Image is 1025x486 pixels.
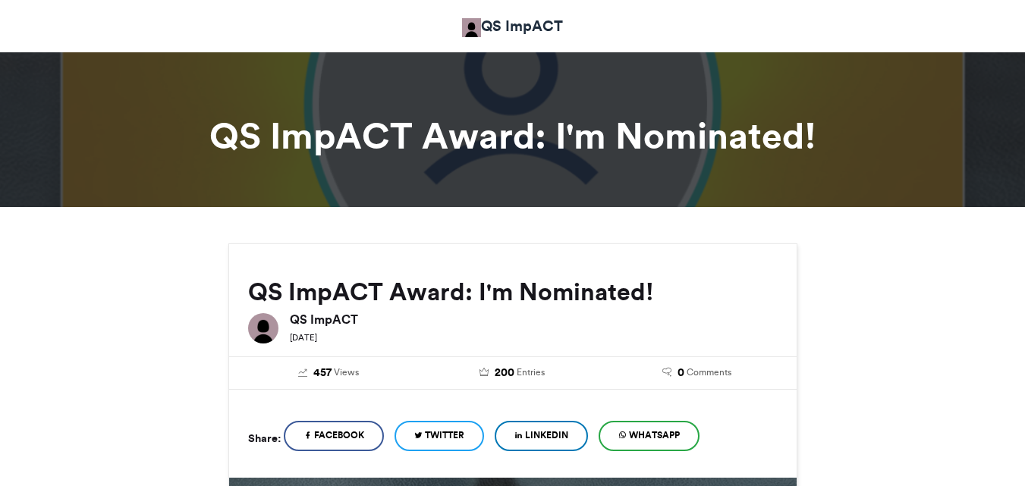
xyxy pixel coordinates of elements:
h2: QS ImpACT Award: I'm Nominated! [248,278,778,306]
a: 457 Views [248,365,410,381]
span: 0 [678,365,684,381]
a: Twitter [395,421,484,451]
span: WhatsApp [629,428,680,442]
span: Views [334,365,359,379]
span: 200 [495,365,514,381]
a: 0 Comments [616,365,778,381]
span: Entries [517,365,545,379]
a: Facebook [284,421,384,451]
a: QS ImpACT [462,15,563,37]
a: 200 Entries [432,365,593,381]
a: LinkedIn [495,421,588,451]
span: LinkedIn [525,428,568,442]
h6: QS ImpACT [290,313,778,325]
h5: Share: [248,428,281,448]
span: Comments [687,365,731,379]
span: Twitter [425,428,464,442]
span: 457 [313,365,332,381]
span: Facebook [314,428,364,442]
img: QS ImpACT [248,313,278,343]
small: [DATE] [290,332,317,343]
img: QS ImpACT QS ImpACT [462,18,481,37]
h1: QS ImpACT Award: I'm Nominated! [92,118,934,154]
a: WhatsApp [599,421,700,451]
